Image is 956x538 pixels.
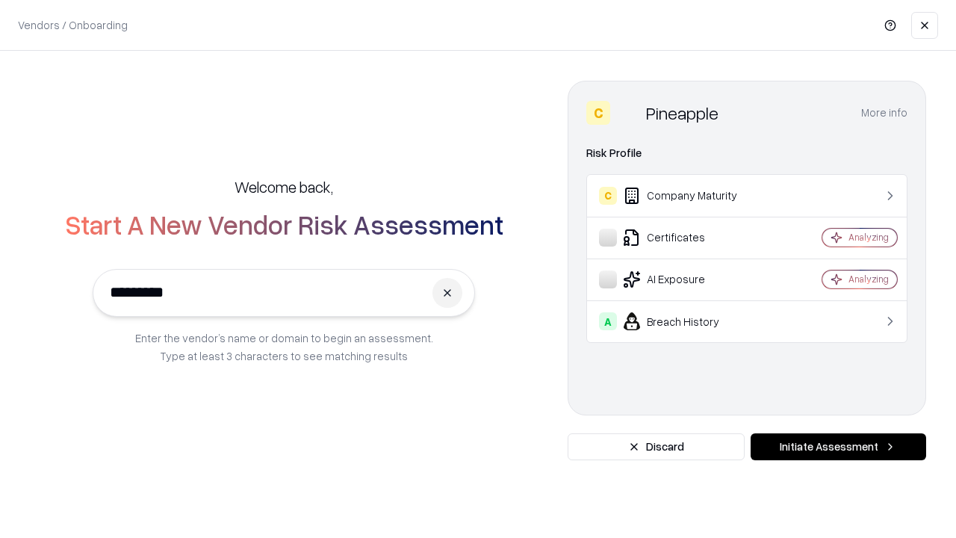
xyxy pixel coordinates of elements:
[586,101,610,125] div: C
[65,209,503,239] h2: Start A New Vendor Risk Assessment
[586,144,907,162] div: Risk Profile
[599,187,617,205] div: C
[599,270,777,288] div: AI Exposure
[848,231,889,244] div: Analyzing
[599,312,777,330] div: Breach History
[751,433,926,460] button: Initiate Assessment
[616,101,640,125] img: Pineapple
[599,187,777,205] div: Company Maturity
[848,273,889,285] div: Analyzing
[861,99,907,126] button: More info
[568,433,745,460] button: Discard
[235,176,333,197] h5: Welcome back,
[646,101,718,125] div: Pineapple
[18,17,128,33] p: Vendors / Onboarding
[599,312,617,330] div: A
[135,329,433,365] p: Enter the vendor’s name or domain to begin an assessment. Type at least 3 characters to see match...
[599,229,777,247] div: Certificates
